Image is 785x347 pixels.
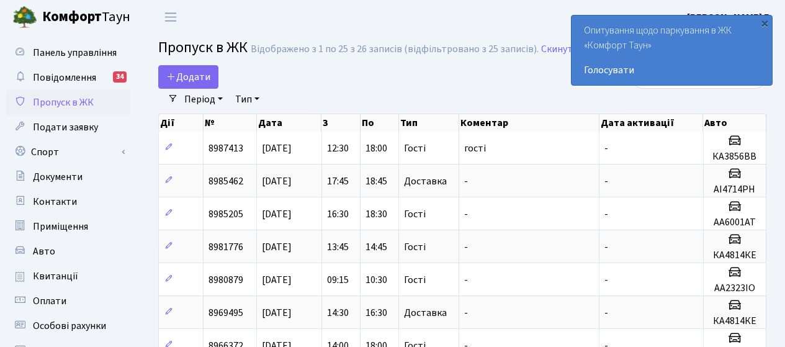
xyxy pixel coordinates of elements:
[209,207,243,221] span: 8985205
[404,143,426,153] span: Гості
[321,114,360,132] th: З
[366,273,387,287] span: 10:30
[604,174,608,188] span: -
[113,71,127,83] div: 34
[33,245,55,258] span: Авто
[33,294,66,308] span: Оплати
[687,10,770,25] a: [PERSON_NAME] Г.
[262,207,292,221] span: [DATE]
[599,114,704,132] th: Дата активації
[209,142,243,155] span: 8987413
[404,176,447,186] span: Доставка
[464,240,468,254] span: -
[230,89,264,110] a: Тип
[257,114,322,132] th: Дата
[12,5,37,30] img: logo.png
[179,89,228,110] a: Період
[404,242,426,252] span: Гості
[6,90,130,115] a: Пропуск в ЖК
[572,16,772,85] div: Опитування щодо паркування в ЖК «Комфорт Таун»
[604,207,608,221] span: -
[6,164,130,189] a: Документи
[703,114,766,132] th: Авто
[366,207,387,221] span: 18:30
[604,306,608,320] span: -
[709,282,761,294] h5: АА2323ІО
[155,7,186,27] button: Переключити навігацію
[6,115,130,140] a: Подати заявку
[262,306,292,320] span: [DATE]
[366,142,387,155] span: 18:00
[166,70,210,84] span: Додати
[159,114,204,132] th: Дії
[687,11,770,24] b: [PERSON_NAME] Г.
[541,43,578,55] a: Скинути
[33,319,106,333] span: Особові рахунки
[6,239,130,264] a: Авто
[158,65,218,89] a: Додати
[6,289,130,313] a: Оплати
[709,151,761,163] h5: КА3856ВВ
[209,240,243,254] span: 8981776
[404,275,426,285] span: Гості
[404,209,426,219] span: Гості
[709,315,761,327] h5: КА4814КЕ
[366,306,387,320] span: 16:30
[158,37,248,58] span: Пропуск в ЖК
[6,264,130,289] a: Квитанції
[464,142,486,155] span: гості
[204,114,257,132] th: №
[262,240,292,254] span: [DATE]
[327,273,349,287] span: 09:15
[33,71,96,84] span: Повідомлення
[404,308,447,318] span: Доставка
[709,184,761,196] h5: АІ4714РН
[758,17,771,29] div: ×
[6,40,130,65] a: Панель управління
[6,189,130,214] a: Контакти
[33,170,83,184] span: Документи
[584,63,760,78] a: Голосувати
[327,174,349,188] span: 17:45
[709,250,761,261] h5: КА4814КЕ
[6,65,130,90] a: Повідомлення34
[366,174,387,188] span: 18:45
[464,273,468,287] span: -
[33,46,117,60] span: Панель управління
[33,120,98,134] span: Подати заявку
[604,240,608,254] span: -
[262,273,292,287] span: [DATE]
[464,207,468,221] span: -
[6,140,130,164] a: Спорт
[6,313,130,338] a: Особові рахунки
[209,174,243,188] span: 8985462
[327,207,349,221] span: 16:30
[709,217,761,228] h5: АА6001АТ
[33,96,94,109] span: Пропуск в ЖК
[459,114,599,132] th: Коментар
[366,240,387,254] span: 14:45
[209,306,243,320] span: 8969495
[262,174,292,188] span: [DATE]
[327,240,349,254] span: 13:45
[33,220,88,233] span: Приміщення
[604,142,608,155] span: -
[33,269,78,283] span: Квитанції
[361,114,399,132] th: По
[42,7,102,27] b: Комфорт
[6,214,130,239] a: Приміщення
[42,7,130,28] span: Таун
[209,273,243,287] span: 8980879
[464,174,468,188] span: -
[327,142,349,155] span: 12:30
[33,195,77,209] span: Контакти
[262,142,292,155] span: [DATE]
[399,114,459,132] th: Тип
[251,43,539,55] div: Відображено з 1 по 25 з 26 записів (відфільтровано з 25 записів).
[327,306,349,320] span: 14:30
[604,273,608,287] span: -
[464,306,468,320] span: -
